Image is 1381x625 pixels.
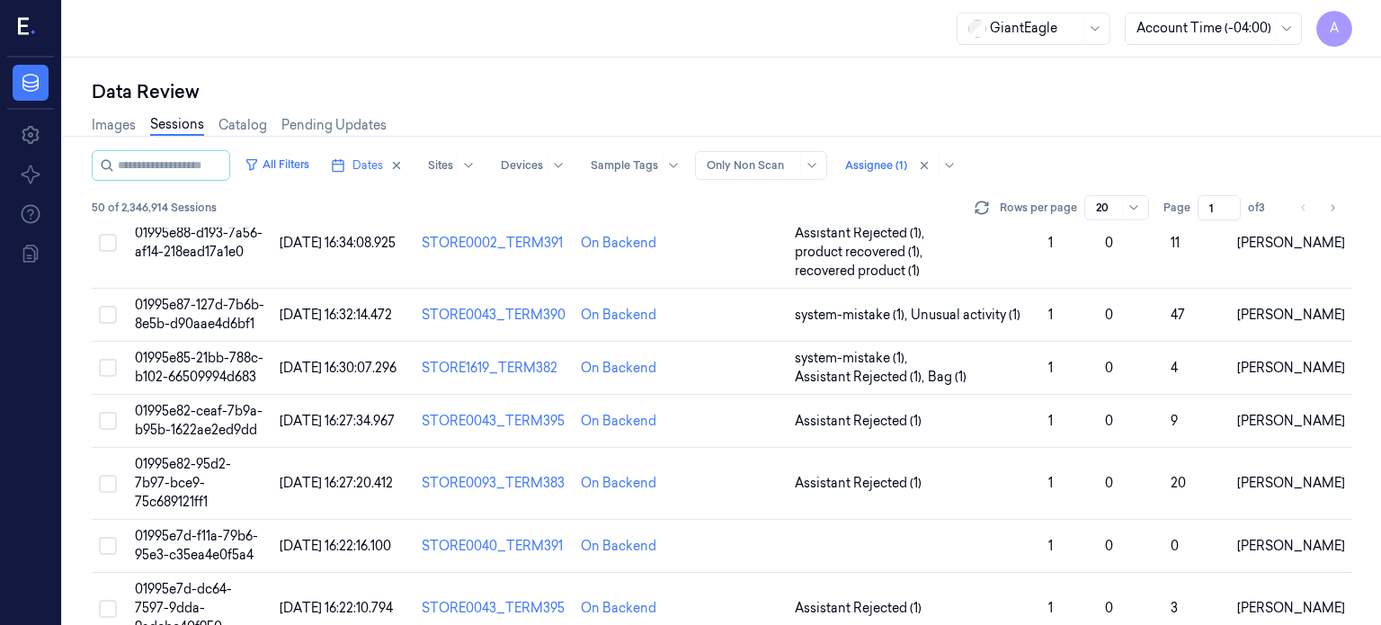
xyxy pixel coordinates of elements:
span: Dates [352,157,383,174]
div: On Backend [581,234,656,253]
span: 1 [1048,360,1053,376]
div: STORE1619_TERM382 [422,359,566,378]
span: [PERSON_NAME] [1237,600,1345,616]
a: Sessions [150,115,204,136]
span: [PERSON_NAME] [1237,413,1345,429]
span: recovered product (1) [795,262,920,281]
span: 0 [1105,235,1113,251]
button: Select row [99,306,117,324]
span: 1 [1048,600,1053,616]
span: 01995e7d-f11a-79b6-95e3-c35ea4e0f5a4 [135,528,258,563]
div: STORE0040_TERM391 [422,537,566,556]
span: [DATE] 16:22:16.100 [280,538,391,554]
span: 1 [1048,538,1053,554]
button: Go to next page [1320,195,1345,220]
div: On Backend [581,599,656,618]
span: 0 [1105,413,1113,429]
button: Select row [99,412,117,430]
button: Dates [324,151,410,180]
div: STORE0043_TERM395 [422,412,566,431]
span: 47 [1171,307,1185,323]
div: On Backend [581,537,656,556]
span: [DATE] 16:27:20.412 [280,475,393,491]
span: 50 of 2,346,914 Sessions [92,200,217,216]
button: A [1316,11,1352,47]
div: STORE0043_TERM395 [422,599,566,618]
span: Assistant Rejected (1) [795,412,922,431]
span: [PERSON_NAME] [1237,538,1345,554]
span: 0 [1171,538,1179,554]
button: Select row [99,359,117,377]
span: [PERSON_NAME] [1237,475,1345,491]
div: On Backend [581,306,656,325]
span: Assistant Rejected (1) [795,599,922,618]
a: Catalog [218,116,267,135]
span: 3 [1171,600,1178,616]
span: [PERSON_NAME] [1237,360,1345,376]
span: 0 [1105,600,1113,616]
div: STORE0093_TERM383 [422,474,566,493]
div: On Backend [581,412,656,431]
button: Select row [99,234,117,252]
p: Rows per page [1000,200,1077,216]
span: 1 [1048,413,1053,429]
div: On Backend [581,359,656,378]
span: system-mistake (1) , [795,306,911,325]
span: 0 [1105,475,1113,491]
span: 1 [1048,475,1053,491]
span: [DATE] 16:32:14.472 [280,307,392,323]
span: 4 [1171,360,1178,376]
span: 0 [1105,538,1113,554]
span: system-mistake (1) , [795,349,911,368]
button: All Filters [237,150,316,179]
div: STORE0002_TERM391 [422,234,566,253]
button: Select row [99,537,117,555]
nav: pagination [1291,195,1345,220]
span: Assistant Rejected (1) [795,474,922,493]
span: Bag (1) [928,368,967,387]
span: 01995e85-21bb-788c-b102-66509994d683 [135,350,263,385]
div: Data Review [92,79,1352,104]
span: Unusual activity (1) [911,306,1020,325]
span: product recovered (1) , [795,243,926,262]
span: 0 [1105,360,1113,376]
span: 0 [1105,307,1113,323]
a: Pending Updates [281,116,387,135]
span: 01995e82-ceaf-7b9a-b95b-1622ae2ed9dd [135,403,263,438]
span: 20 [1171,475,1186,491]
span: 9 [1171,413,1178,429]
a: Images [92,116,136,135]
span: Page [1163,200,1190,216]
span: [DATE] 16:34:08.925 [280,235,396,251]
span: [DATE] 16:27:34.967 [280,413,395,429]
span: [DATE] 16:22:10.794 [280,600,393,616]
span: [DATE] 16:30:07.296 [280,360,396,376]
span: [PERSON_NAME] [1237,235,1345,251]
span: 01995e87-127d-7b6b-8e5b-d90aae4d6bf1 [135,297,264,332]
span: 11 [1171,235,1180,251]
div: On Backend [581,474,656,493]
span: of 3 [1248,200,1277,216]
span: 1 [1048,307,1053,323]
span: Assistant Rejected (1) , [795,368,928,387]
div: STORE0043_TERM390 [422,306,566,325]
span: Assistant Rejected (1) , [795,224,928,243]
span: 1 [1048,235,1053,251]
span: [PERSON_NAME] [1237,307,1345,323]
button: Select row [99,475,117,493]
span: 01995e82-95d2-7b97-bce9-75c689121ff1 [135,456,231,510]
button: Select row [99,600,117,618]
